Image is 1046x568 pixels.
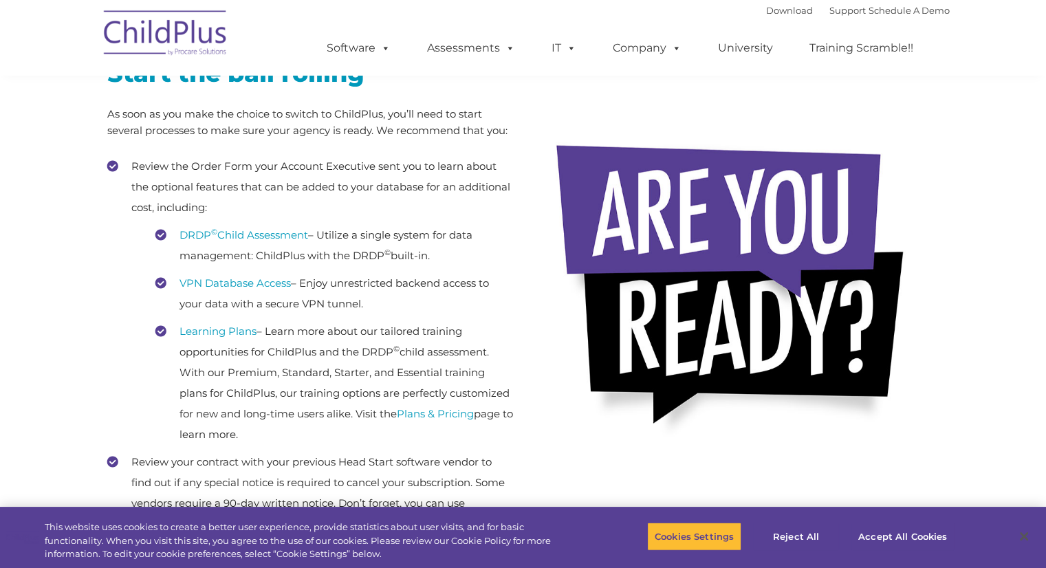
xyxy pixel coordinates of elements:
[211,227,217,237] sup: ©
[766,5,950,16] font: |
[647,522,741,551] button: Cookies Settings
[155,273,513,314] li: – Enjoy unrestricted backend access to your data with a secure VPN tunnel.
[869,5,950,16] a: Schedule A Demo
[107,452,513,534] li: Review your contract with your previous Head Start software vendor to find out if any special not...
[766,5,813,16] a: Download
[851,522,955,551] button: Accept All Cookies
[397,407,474,420] a: Plans & Pricing
[829,5,866,16] a: Support
[796,34,927,62] a: Training Scramble!!
[107,106,513,139] p: As soon as you make the choice to switch to ChildPlus, you’ll need to start several processes to ...
[704,34,787,62] a: University
[155,225,513,266] li: – Utilize a single system for data management: ChildPlus with the DRDP built-in.
[97,1,235,69] img: ChildPlus by Procare Solutions
[544,127,929,453] img: areyouready
[107,156,513,445] li: Review the Order Form your Account Executive sent you to learn about the optional features that c...
[179,325,257,338] a: Learning Plans
[413,34,529,62] a: Assessments
[45,521,576,561] div: This website uses cookies to create a better user experience, provide statistics about user visit...
[313,34,404,62] a: Software
[599,34,695,62] a: Company
[1009,521,1039,551] button: Close
[155,321,513,445] li: – Learn more about our tailored training opportunities for ChildPlus and the DRDP child assessmen...
[393,344,400,353] sup: ©
[384,248,391,257] sup: ©
[753,522,839,551] button: Reject All
[538,34,590,62] a: IT
[179,228,308,241] a: DRDP©Child Assessment
[179,276,291,290] a: VPN Database Access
